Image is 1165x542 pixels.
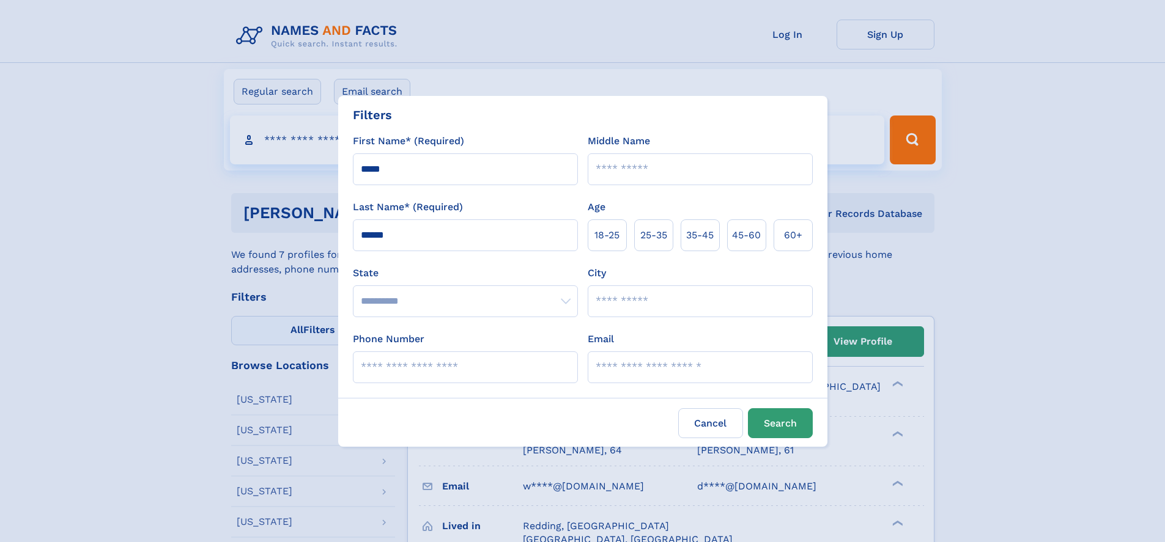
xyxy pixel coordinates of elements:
[588,200,605,214] label: Age
[353,332,424,346] label: Phone Number
[748,408,813,438] button: Search
[353,266,578,280] label: State
[353,106,392,124] div: Filters
[594,228,619,243] span: 18‑25
[588,266,606,280] label: City
[588,332,614,346] label: Email
[678,408,743,438] label: Cancel
[784,228,802,243] span: 60+
[353,200,463,214] label: Last Name* (Required)
[353,134,464,148] label: First Name* (Required)
[588,134,650,148] label: Middle Name
[686,228,714,243] span: 35‑45
[640,228,667,243] span: 25‑35
[732,228,761,243] span: 45‑60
